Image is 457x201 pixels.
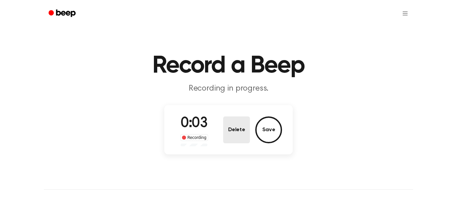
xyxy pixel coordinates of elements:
[100,83,357,94] p: Recording in progress.
[181,116,207,131] span: 0:03
[44,7,82,20] a: Beep
[223,116,250,143] button: Delete Audio Record
[180,134,208,141] div: Recording
[57,54,400,78] h1: Record a Beep
[397,5,413,21] button: Open menu
[255,116,282,143] button: Save Audio Record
